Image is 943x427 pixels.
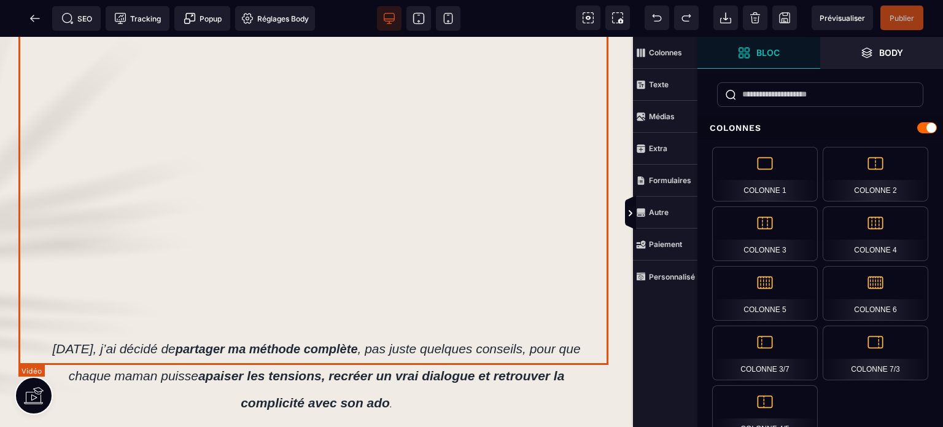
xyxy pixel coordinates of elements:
span: Popup [184,12,222,25]
strong: Personnalisé [649,272,695,281]
span: Défaire [645,6,669,30]
span: Rétablir [674,6,699,30]
div: Colonne 4 [823,206,928,261]
span: Prévisualiser [820,14,865,23]
div: Colonne 2 [823,147,928,202]
span: Retour [23,6,47,31]
span: Capture d'écran [605,6,630,30]
div: Colonne 6 [823,266,928,321]
span: Enregistrer le contenu [880,6,923,30]
div: Colonnes [697,117,943,139]
div: Colonne 3 [712,206,818,261]
span: Extra [633,133,697,165]
span: Favicon [235,6,315,31]
span: Créer une alerte modale [174,6,230,31]
span: Publier [890,14,914,23]
span: Aperçu [812,6,873,30]
div: Colonne 1 [712,147,818,202]
div: Colonne 3/7 [712,326,818,380]
span: Colonnes [633,37,697,69]
span: Afficher les vues [697,195,710,232]
span: Médias [633,101,697,133]
span: SEO [61,12,92,25]
span: partager ma méthode complète [176,305,358,319]
span: Personnalisé [633,261,697,292]
span: Paiement [633,229,697,261]
span: Ouvrir les calques [820,37,943,69]
span: Importer [713,6,738,30]
strong: Extra [649,144,667,153]
strong: Bloc [756,48,780,57]
span: Réglages Body [241,12,309,25]
div: Colonne 5 [712,266,818,321]
span: [DATE], j’ai décidé de [52,305,175,319]
span: Enregistrer [772,6,797,30]
span: . [390,362,392,372]
span: Voir les composants [576,6,600,30]
span: Voir bureau [377,6,402,31]
span: Ouvrir les blocs [697,37,820,69]
span: Tracking [114,12,161,25]
span: Formulaires [633,165,697,197]
strong: Body [879,48,903,57]
span: Voir mobile [436,6,460,31]
span: Texte [633,69,697,101]
strong: Formulaires [649,176,691,185]
span: apaiser les tensions, recréer un vrai dialogue et retrouver la complicité avec son ado [198,332,568,373]
strong: Paiement [649,240,682,249]
strong: Colonnes [649,48,682,57]
span: Nettoyage [743,6,767,30]
span: Autre [633,197,697,229]
strong: Autre [649,208,669,217]
strong: Médias [649,112,675,121]
span: Voir tablette [406,6,431,31]
span: Métadata SEO [52,6,101,31]
div: Colonne 7/3 [823,326,928,380]
span: Code de suivi [106,6,169,31]
strong: Texte [649,80,669,89]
